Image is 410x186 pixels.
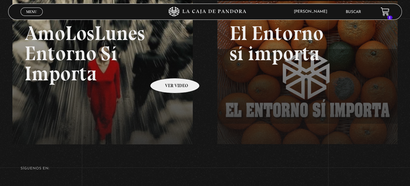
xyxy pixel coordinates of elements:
[346,10,361,14] a: Buscar
[381,7,389,16] a: 1
[26,10,37,14] span: Menu
[24,15,39,20] span: Cerrar
[21,167,389,170] h4: SÍguenos en:
[387,16,392,20] span: 1
[290,10,333,14] span: [PERSON_NAME]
